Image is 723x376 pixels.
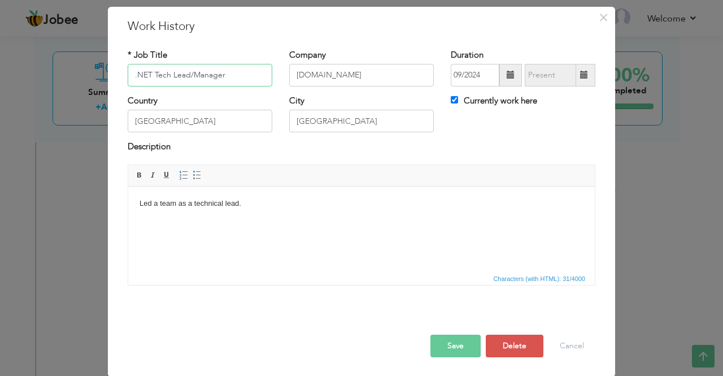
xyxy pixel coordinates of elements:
a: Bold [133,169,146,181]
span: Characters (with HTML): 31/4000 [491,274,587,284]
a: Italic [147,169,159,181]
input: Currently work here [451,96,458,103]
a: Insert/Remove Numbered List [177,169,190,181]
a: Insert/Remove Bulleted List [191,169,203,181]
label: City [289,95,304,107]
label: Currently work here [451,95,537,107]
button: Cancel [548,335,595,357]
button: Close [594,8,612,27]
button: Delete [486,335,543,357]
label: Country [128,95,158,107]
label: * Job Title [128,49,167,61]
div: Statistics [491,274,589,284]
button: Save [430,335,481,357]
iframe: Rich Text Editor, workEditor [128,187,595,271]
input: Present [525,64,576,87]
label: Duration [451,49,484,61]
label: Description [128,141,171,153]
input: From [451,64,499,87]
h3: Work History [128,18,595,35]
span: × [599,7,608,28]
a: Underline [160,169,173,181]
label: Company [289,49,326,61]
